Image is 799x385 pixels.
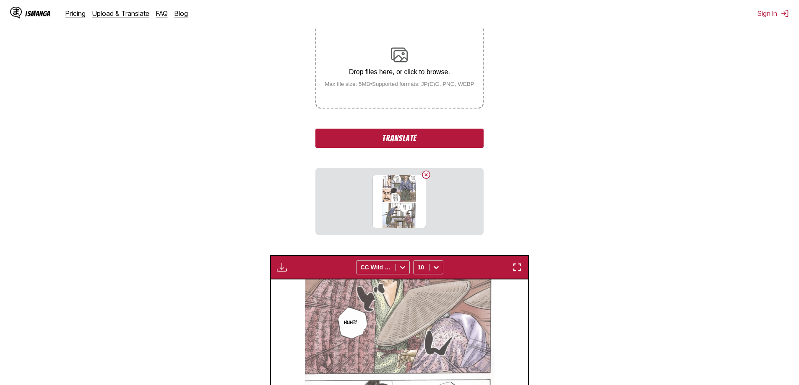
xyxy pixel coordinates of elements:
[10,7,22,18] img: IsManga Logo
[25,10,50,18] div: IsManga
[318,68,481,76] p: Drop files here, or click to browse.
[757,9,789,18] button: Sign In
[10,7,65,20] a: IsManga LogoIsManga
[315,129,483,148] button: Translate
[92,9,149,18] a: Upload & Translate
[277,262,287,272] img: Download translated images
[65,9,86,18] a: Pricing
[342,318,359,327] p: Huh?!
[781,9,789,18] img: Sign out
[156,9,168,18] a: FAQ
[174,9,188,18] a: Blog
[421,170,431,180] button: Delete image
[318,81,481,87] small: Max file size: 5MB • Supported formats: JP(E)G, PNG, WEBP
[512,262,522,272] img: Enter fullscreen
